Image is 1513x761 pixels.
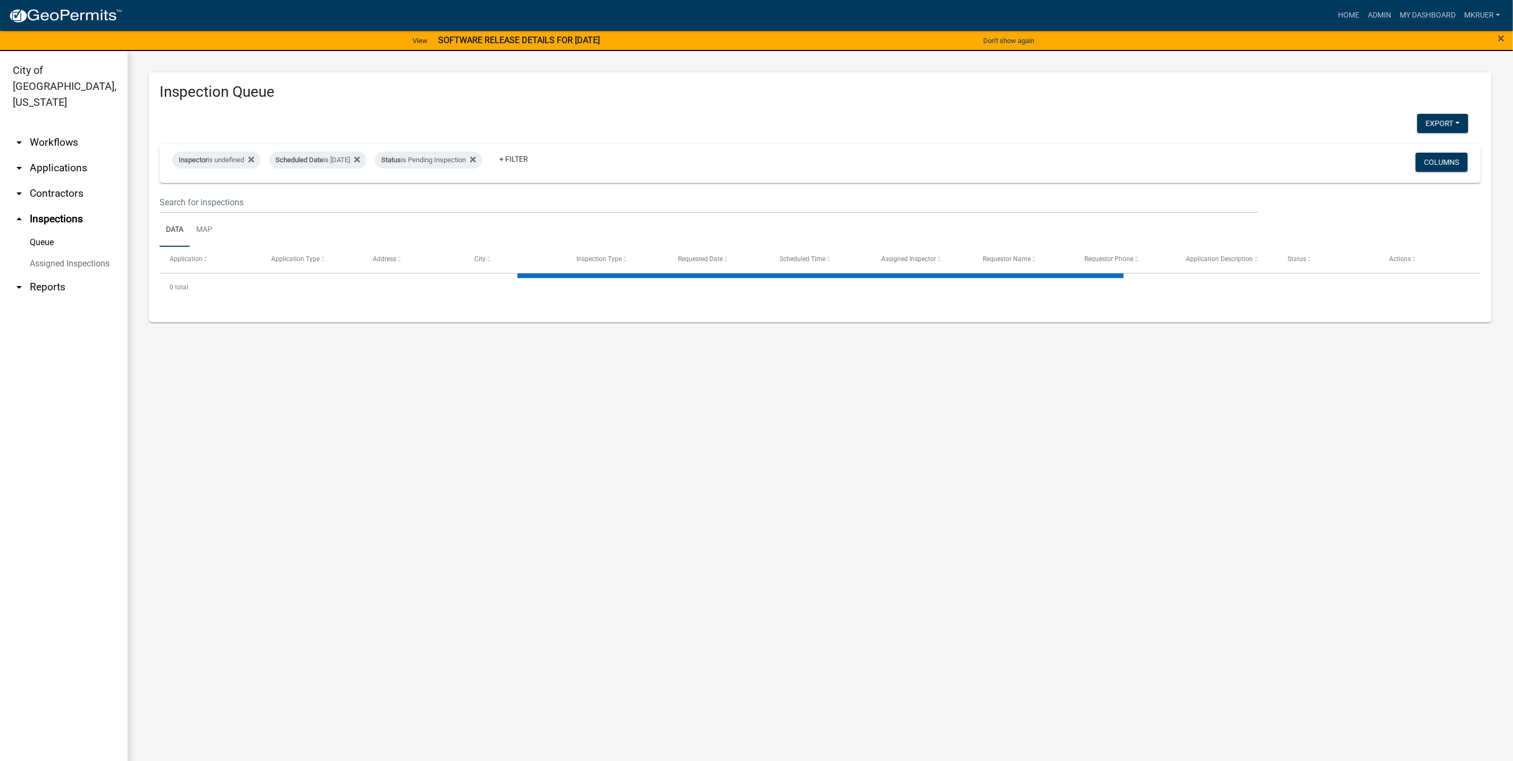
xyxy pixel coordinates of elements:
[464,247,566,272] datatable-header-cell: City
[375,152,482,169] div: is Pending Inspection
[190,213,219,247] a: Map
[275,156,323,164] span: Scheduled Date
[381,156,401,164] span: Status
[475,255,486,263] span: City
[1498,32,1505,45] button: Close
[1390,255,1411,263] span: Actions
[566,247,668,272] datatable-header-cell: Inspection Type
[1278,247,1380,272] datatable-header-cell: Status
[408,32,432,49] a: View
[172,152,261,169] div: is undefined
[979,32,1039,49] button: Don't show again
[160,191,1258,213] input: Search for inspections
[160,274,1481,300] div: 0 total
[13,136,26,149] i: arrow_drop_down
[1084,255,1133,263] span: Requestor Phone
[576,255,622,263] span: Inspection Type
[780,255,825,263] span: Scheduled Time
[770,247,871,272] datatable-header-cell: Scheduled Time
[1395,5,1460,26] a: My Dashboard
[13,187,26,200] i: arrow_drop_down
[363,247,464,272] datatable-header-cell: Address
[1186,255,1253,263] span: Application Description
[160,213,190,247] a: Data
[1416,153,1468,172] button: Columns
[13,162,26,174] i: arrow_drop_down
[261,247,363,272] datatable-header-cell: Application Type
[983,255,1031,263] span: Requestor Name
[881,255,936,263] span: Assigned Inspector
[1417,114,1468,133] button: Export
[491,149,537,169] a: + Filter
[179,156,207,164] span: Inspector
[973,247,1074,272] datatable-header-cell: Requestor Name
[13,281,26,294] i: arrow_drop_down
[1460,5,1504,26] a: mkruer
[678,255,723,263] span: Requested Date
[1334,5,1364,26] a: Home
[160,247,261,272] datatable-header-cell: Application
[1364,5,1395,26] a: Admin
[1288,255,1307,263] span: Status
[160,83,1481,101] h3: Inspection Queue
[373,255,396,263] span: Address
[1176,247,1277,272] datatable-header-cell: Application Description
[1380,247,1481,272] datatable-header-cell: Actions
[13,213,26,225] i: arrow_drop_up
[1498,31,1505,46] span: ×
[1074,247,1176,272] datatable-header-cell: Requestor Phone
[269,152,366,169] div: is [DATE]
[170,255,203,263] span: Application
[871,247,973,272] datatable-header-cell: Assigned Inspector
[668,247,770,272] datatable-header-cell: Requested Date
[438,35,600,45] strong: SOFTWARE RELEASE DETAILS FOR [DATE]
[271,255,320,263] span: Application Type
